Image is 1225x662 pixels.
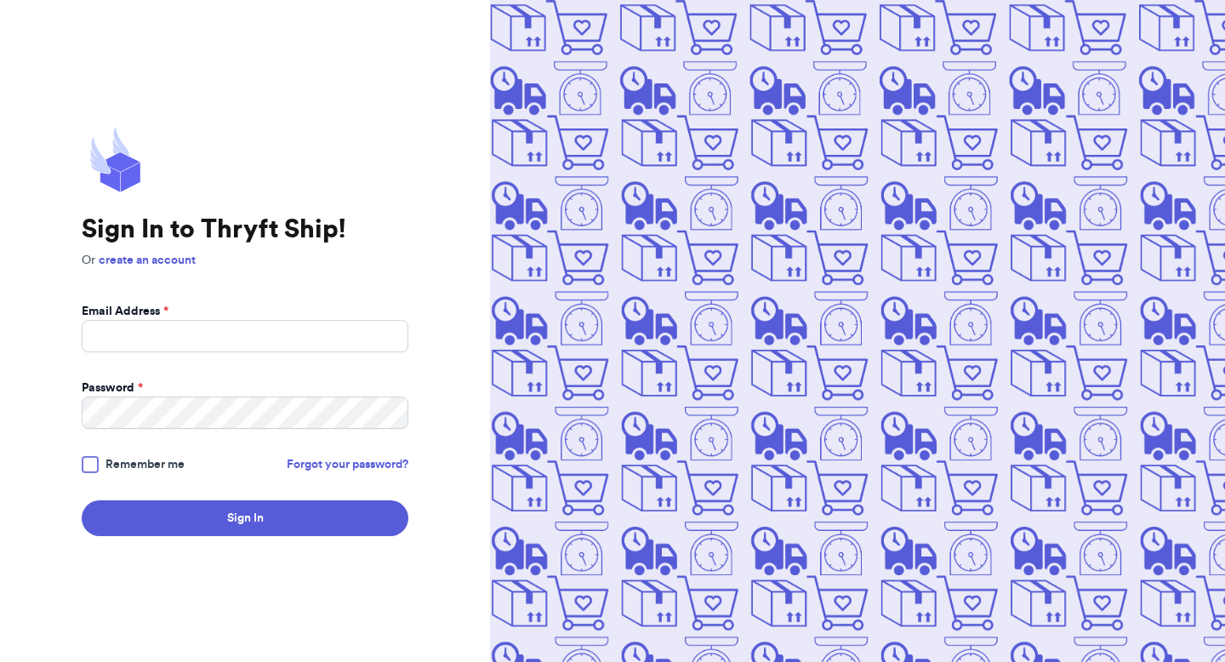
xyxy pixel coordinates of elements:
span: Remember me [105,456,185,473]
a: Forgot your password? [287,456,408,473]
label: Email Address [82,303,168,320]
label: Password [82,380,143,397]
h1: Sign In to Thryft Ship! [82,214,408,245]
button: Sign In [82,500,408,536]
p: Or [82,252,408,269]
a: create an account [99,254,196,266]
